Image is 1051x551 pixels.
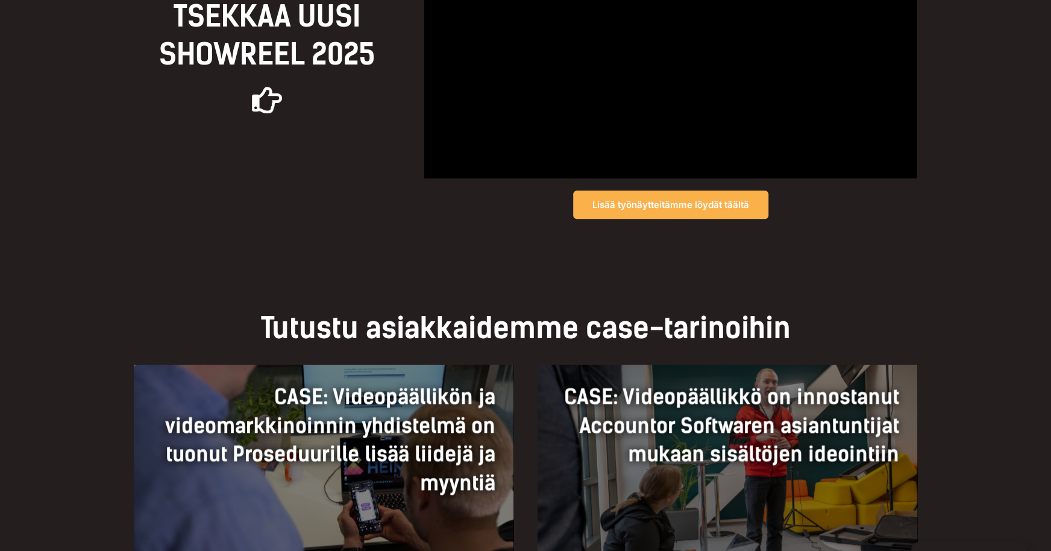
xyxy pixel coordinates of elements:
[556,383,899,469] h3: CASE: Videopäällikkö on innostanut Accountor Softwaren asiantuntijat mukaan sisältöjen ideointiin
[152,383,495,497] h3: CASE: Videopäällikön ja videomarkkinoinnin yhdistelmä on tuonut Proseduurille lisää liidejä ja my...
[592,200,749,209] span: Lisää työnäytteitämme löydät täältä
[134,309,917,347] h2: Tutustu asiakkaidemme case-tarinoihin
[573,190,768,219] a: Lisää työnäytteitämme löydät täältä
